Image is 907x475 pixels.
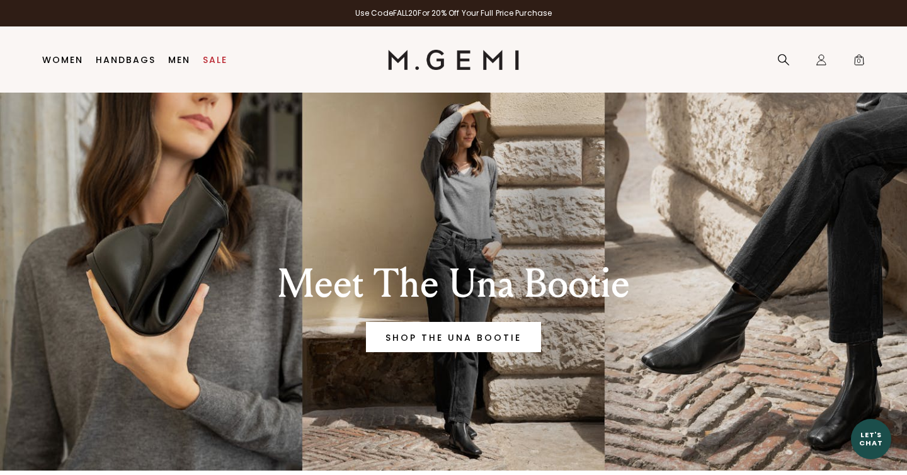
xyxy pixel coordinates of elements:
a: Handbags [96,55,156,65]
a: Sale [203,55,227,65]
a: Banner primary button [366,322,541,352]
img: M.Gemi [388,50,520,70]
a: Men [168,55,190,65]
span: 0 [853,56,865,69]
div: Let's Chat [851,431,891,447]
strong: FALL20 [393,8,418,18]
div: Meet The Una Bootie [235,261,672,307]
a: Women [42,55,83,65]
